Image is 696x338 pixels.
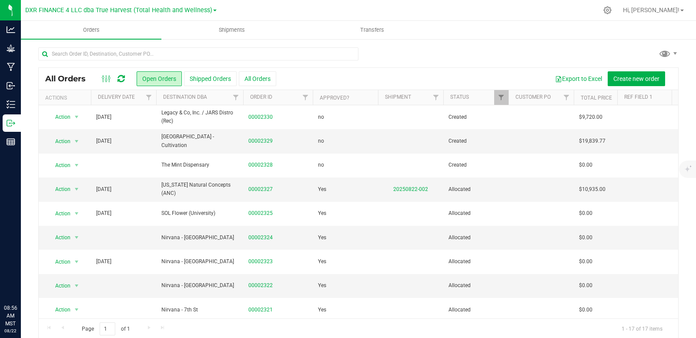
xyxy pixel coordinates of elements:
[318,234,326,242] span: Yes
[7,63,15,71] inline-svg: Manufacturing
[248,209,273,218] a: 00002325
[581,95,612,101] a: Total Price
[71,256,82,268] span: select
[429,90,443,105] a: Filter
[393,186,428,192] a: 20250822-002
[448,113,503,121] span: Created
[7,25,15,34] inline-svg: Analytics
[71,183,82,195] span: select
[448,306,503,314] span: Allocated
[9,268,35,294] iframe: Resource center
[302,21,442,39] a: Transfers
[161,209,238,218] span: SOL Flower (University)
[448,137,503,145] span: Created
[184,71,237,86] button: Shipped Orders
[668,90,683,105] a: Filter
[579,185,606,194] span: $10,935.00
[248,185,273,194] a: 00002327
[47,256,71,268] span: Action
[248,281,273,290] a: 00002322
[248,137,273,145] a: 00002329
[450,94,469,100] a: Status
[47,231,71,244] span: Action
[96,113,111,121] span: [DATE]
[318,161,324,169] span: no
[579,209,592,218] span: $0.00
[579,258,592,266] span: $0.00
[161,234,238,242] span: Nirvana - [GEOGRAPHIC_DATA]
[579,281,592,290] span: $0.00
[45,74,94,84] span: All Orders
[549,71,608,86] button: Export to Excel
[318,137,324,145] span: no
[515,94,551,100] a: Customer PO
[448,185,503,194] span: Allocated
[161,181,238,197] span: [US_STATE] Natural Concepts (ANC)
[47,183,71,195] span: Action
[161,281,238,290] span: Nirvana - [GEOGRAPHIC_DATA]
[579,306,592,314] span: $0.00
[7,119,15,127] inline-svg: Outbound
[448,234,503,242] span: Allocated
[250,94,272,100] a: Order ID
[229,90,243,105] a: Filter
[348,26,396,34] span: Transfers
[248,306,273,314] a: 00002321
[71,135,82,147] span: select
[207,26,257,34] span: Shipments
[45,95,87,101] div: Actions
[74,322,137,336] span: Page of 1
[161,21,302,39] a: Shipments
[248,258,273,266] a: 00002323
[318,209,326,218] span: Yes
[4,304,17,328] p: 08:56 AM MST
[163,94,207,100] a: Destination DBA
[71,231,82,244] span: select
[298,90,313,105] a: Filter
[96,137,111,145] span: [DATE]
[7,100,15,109] inline-svg: Inventory
[559,90,574,105] a: Filter
[579,161,592,169] span: $0.00
[579,234,592,242] span: $0.00
[248,234,273,242] a: 00002324
[448,161,503,169] span: Created
[579,137,606,145] span: $19,839.77
[98,94,135,100] a: Delivery Date
[494,90,509,105] a: Filter
[96,258,111,266] span: [DATE]
[318,258,326,266] span: Yes
[100,322,115,336] input: 1
[320,95,349,101] a: Approved?
[71,26,111,34] span: Orders
[448,281,503,290] span: Allocated
[71,280,82,292] span: select
[161,258,238,266] span: Nirvana - [GEOGRAPHIC_DATA]
[161,133,238,149] span: [GEOGRAPHIC_DATA] - Cultivation
[248,161,273,169] a: 00002328
[71,304,82,316] span: select
[239,71,276,86] button: All Orders
[615,322,669,335] span: 1 - 17 of 17 items
[21,21,161,39] a: Orders
[137,71,182,86] button: Open Orders
[624,94,652,100] a: Ref Field 1
[4,328,17,334] p: 08/22
[448,258,503,266] span: Allocated
[26,267,36,278] iframe: Resource center unread badge
[71,207,82,220] span: select
[7,137,15,146] inline-svg: Reports
[47,135,71,147] span: Action
[385,94,411,100] a: Shipment
[318,306,326,314] span: Yes
[47,111,71,123] span: Action
[47,159,71,171] span: Action
[608,71,665,86] button: Create new order
[142,90,156,105] a: Filter
[71,159,82,171] span: select
[318,185,326,194] span: Yes
[248,113,273,121] a: 00002330
[71,111,82,123] span: select
[7,44,15,53] inline-svg: Grow
[318,113,324,121] span: no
